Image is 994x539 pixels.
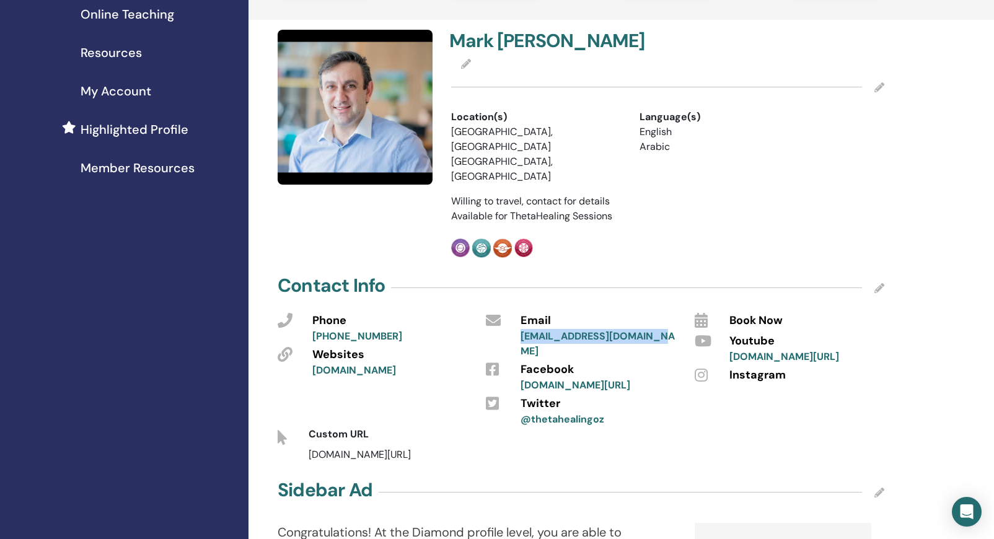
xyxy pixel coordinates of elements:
span: Email [521,313,551,329]
li: English [640,125,809,139]
span: Member Resources [81,159,195,177]
a: [EMAIL_ADDRESS][DOMAIN_NAME] [521,330,675,357]
a: [DOMAIN_NAME][URL] [729,350,839,363]
span: Online Teaching [81,5,174,24]
li: Arabic [640,139,809,154]
span: My Account [81,82,151,100]
h4: Mark [PERSON_NAME] [449,30,661,52]
img: default.jpg [278,30,433,185]
span: Youtube [729,333,775,349]
span: Custom URL [309,427,369,440]
a: [PHONE_NUMBER] [312,330,402,343]
li: [GEOGRAPHIC_DATA], [GEOGRAPHIC_DATA] [451,125,621,154]
span: Phone [312,313,346,329]
span: Resources [81,43,142,62]
span: Websites [312,347,364,363]
span: Instagram [729,367,786,383]
h4: Sidebar Ad [278,479,372,501]
span: Available for ThetaHealing Sessions [451,209,612,222]
span: Location(s) [451,110,507,125]
span: [DOMAIN_NAME][URL] [309,448,411,461]
span: Twitter [521,396,560,412]
li: [GEOGRAPHIC_DATA], [GEOGRAPHIC_DATA] [451,154,621,184]
span: Book Now [729,313,783,329]
span: Highlighted Profile [81,120,188,139]
div: Language(s) [640,110,809,125]
span: Willing to travel, contact for details [451,195,610,208]
a: [DOMAIN_NAME][URL] [521,379,630,392]
a: [DOMAIN_NAME] [312,364,396,377]
div: Open Intercom Messenger [952,497,982,527]
span: Facebook [521,362,574,378]
h4: Contact Info [278,274,385,297]
a: @thetahealingoz [521,413,604,426]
